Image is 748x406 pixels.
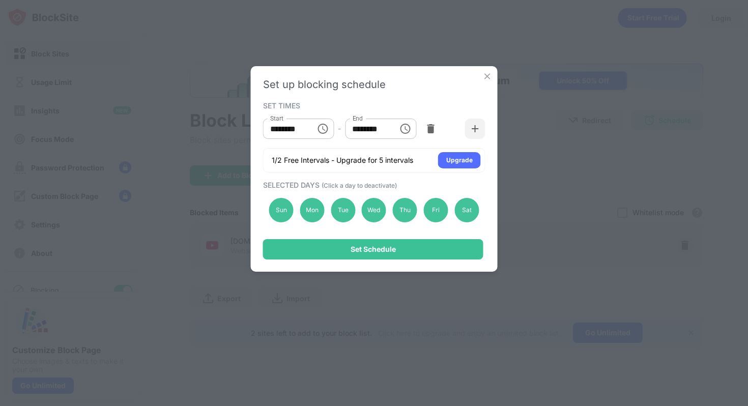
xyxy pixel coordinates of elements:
[393,198,417,222] div: Thu
[454,198,479,222] div: Sat
[300,198,324,222] div: Mon
[351,245,396,253] div: Set Schedule
[424,198,448,222] div: Fri
[312,119,333,139] button: Choose time, selected time is 8:00 AM
[362,198,386,222] div: Wed
[446,155,473,165] div: Upgrade
[270,114,283,123] label: Start
[272,155,413,165] div: 1/2 Free Intervals - Upgrade for 5 intervals
[331,198,355,222] div: Tue
[322,182,397,189] span: (Click a day to deactivate)
[482,71,493,81] img: x-button.svg
[338,123,341,134] div: -
[263,101,483,109] div: SET TIMES
[352,114,363,123] label: End
[263,181,483,189] div: SELECTED DAYS
[269,198,294,222] div: Sun
[395,119,415,139] button: Choose time, selected time is 12:00 PM
[263,78,485,91] div: Set up blocking schedule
